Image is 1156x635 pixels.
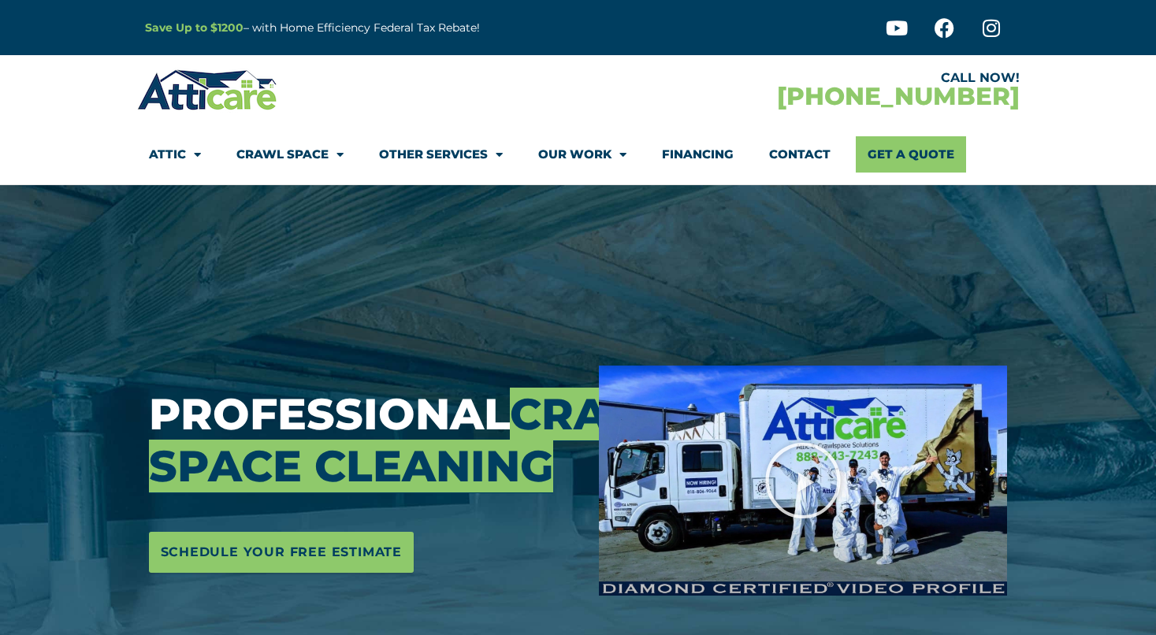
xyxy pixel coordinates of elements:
a: Contact [769,136,831,173]
h3: Professional [149,388,576,492]
div: CALL NOW! [578,72,1020,84]
span: Crawl Space Cleaning [149,388,683,492]
a: Save Up to $1200 [145,20,243,35]
a: Attic [149,136,201,173]
a: Crawl Space [236,136,344,173]
a: Our Work [538,136,626,173]
nav: Menu [149,136,1008,173]
div: Play Video [764,441,842,520]
span: Schedule Your Free Estimate [161,540,403,565]
a: Other Services [379,136,503,173]
a: Schedule Your Free Estimate [149,532,414,573]
p: – with Home Efficiency Federal Tax Rebate! [145,19,656,37]
a: Financing [662,136,734,173]
a: Get A Quote [856,136,966,173]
